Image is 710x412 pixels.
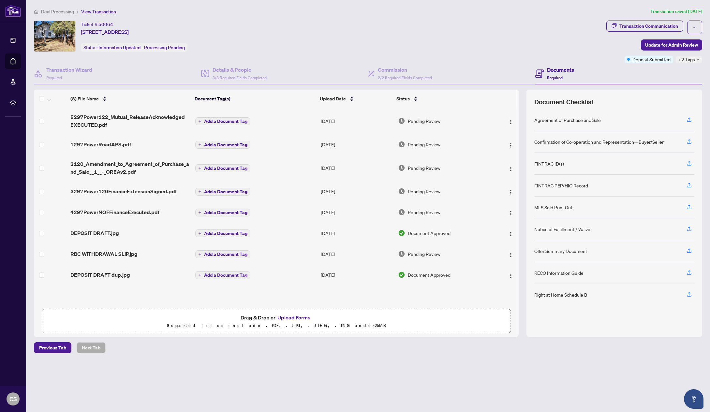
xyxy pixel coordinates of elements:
[398,164,405,171] img: Document Status
[195,208,250,217] button: Add a Document Tag
[204,119,247,124] span: Add a Document Tag
[195,250,250,258] button: Add a Document Tag
[508,190,513,195] img: Logo
[46,75,62,80] span: Required
[692,25,697,30] span: ellipsis
[195,271,250,279] button: Add a Document Tag
[645,40,698,50] span: Update for Admin Review
[204,142,247,147] span: Add a Document Tag
[506,186,516,197] button: Logo
[534,204,572,211] div: MLS Sold Print Out
[398,141,405,148] img: Document Status
[195,117,250,125] button: Add a Document Tag
[77,342,106,353] button: Next Tab
[506,228,516,238] button: Logo
[195,271,250,279] button: Add a Document Tag
[198,167,201,170] span: plus
[70,187,177,195] span: 3297Power120FinanceExtensionSigned.pdf
[70,160,190,176] span: 2120_Amendment_to_Agreement_of_Purchase_and_Sale__1__-_OREAv2.pdf
[204,210,247,215] span: Add a Document Tag
[318,202,395,223] td: [DATE]
[70,113,190,129] span: 5297Power122_Mutual_ReleaseAcknowledged EXECUTED.pdf
[398,117,405,125] img: Document Status
[508,252,513,257] img: Logo
[641,39,702,51] button: Update for Admin Review
[317,90,394,108] th: Upload Date
[547,75,563,80] span: Required
[198,273,201,277] span: plus
[204,166,247,170] span: Add a Document Tag
[46,66,92,74] h4: Transaction Wizard
[508,119,513,125] img: Logo
[506,207,516,217] button: Logo
[195,250,250,258] button: Add a Document Tag
[46,322,507,330] p: Supported files include .PDF, .JPG, .JPEG, .PNG under 25 MB
[547,66,574,74] h4: Documents
[398,209,405,216] img: Document Status
[198,232,201,235] span: plus
[70,140,131,148] span: 1297PowerRoadAPS.pdf
[606,21,683,32] button: Transaction Communication
[192,90,317,108] th: Document Tag(s)
[318,264,395,285] td: [DATE]
[34,342,71,353] button: Previous Tab
[534,160,564,167] div: FINTRAC ID(s)
[195,164,250,172] button: Add a Document Tag
[241,313,312,322] span: Drag & Drop or
[9,394,17,404] span: CS
[70,208,159,216] span: 4297PowerNOFFinanceExecuted.pdf
[534,226,592,233] div: Notice of Fulfillment / Waiver
[275,313,312,322] button: Upload Forms
[398,188,405,195] img: Document Status
[70,250,138,258] span: RBC WITHDRAWAL SLIP.jpg
[318,134,395,155] td: [DATE]
[34,21,75,51] img: IMG-X12131424_1.jpg
[534,182,588,189] div: FINTRAC PEP/HIO Record
[632,56,671,63] span: Deposit Submitted
[378,66,432,74] h4: Commission
[195,229,250,237] button: Add a Document Tag
[98,22,113,27] span: 50064
[508,166,513,171] img: Logo
[534,269,584,276] div: RECO Information Guide
[81,9,116,15] span: View Transaction
[320,95,346,102] span: Upload Date
[408,141,440,148] span: Pending Review
[398,250,405,257] img: Document Status
[534,247,587,255] div: Offer Summary Document
[318,155,395,181] td: [DATE]
[34,9,38,14] span: home
[204,189,247,194] span: Add a Document Tag
[398,229,405,237] img: Document Status
[198,253,201,256] span: plus
[204,252,247,257] span: Add a Document Tag
[508,143,513,148] img: Logo
[81,21,113,28] div: Ticket #:
[195,164,250,172] button: Add a Document Tag
[98,45,185,51] span: Information Updated - Processing Pending
[534,291,587,298] div: Right at Home Schedule B
[204,231,247,236] span: Add a Document Tag
[195,188,250,196] button: Add a Document Tag
[534,97,594,107] span: Document Checklist
[396,95,410,102] span: Status
[198,211,201,214] span: plus
[619,21,678,31] div: Transaction Communication
[198,190,201,193] span: plus
[195,229,250,238] button: Add a Document Tag
[70,229,119,237] span: DEPOSIT DRAFT.jpg
[5,5,21,17] img: logo
[684,389,703,409] button: Open asap
[195,209,250,216] button: Add a Document Tag
[408,117,440,125] span: Pending Review
[318,181,395,202] td: [DATE]
[81,43,187,52] div: Status:
[318,223,395,243] td: [DATE]
[506,139,516,150] button: Logo
[195,141,250,149] button: Add a Document Tag
[394,90,490,108] th: Status
[70,271,130,279] span: DEPOSIT DRAFT dup.jpg
[696,58,700,61] span: down
[318,243,395,264] td: [DATE]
